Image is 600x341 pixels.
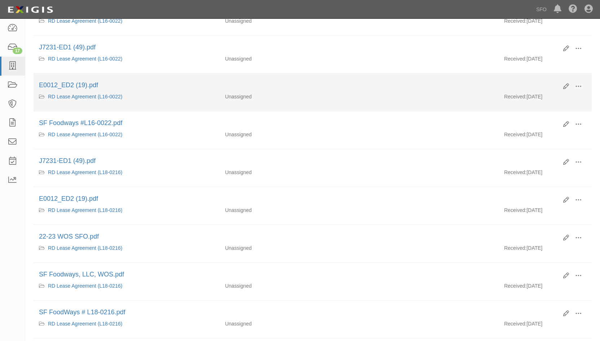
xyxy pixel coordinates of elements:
[504,320,526,327] p: Received:
[39,43,558,52] div: J7231-ED1 (49).pdf
[504,55,526,62] p: Received:
[220,320,359,327] div: Unassigned
[39,282,214,289] div: RD Lease Agreement (L18-0216)
[359,55,499,56] div: Effective - Expiration
[48,207,122,213] a: RD Lease Agreement (L18-0216)
[39,119,122,127] a: SF Foodways #L16-0022.pdf
[39,232,558,242] div: 22-23 WOS SFO.pdf
[504,93,526,100] p: Received:
[220,207,359,214] div: Unassigned
[504,169,526,176] p: Received:
[499,169,592,180] div: [DATE]
[499,207,592,217] div: [DATE]
[39,156,558,166] div: J7231-ED1 (49).pdf
[499,282,592,293] div: [DATE]
[504,282,526,289] p: Received:
[499,55,592,66] div: [DATE]
[39,233,99,240] a: 22-23 WOS SFO.pdf
[39,309,125,316] a: SF FoodWays # L18-0216.pdf
[39,244,214,252] div: RD Lease Agreement (L18-0216)
[569,5,577,14] i: Help Center - Complianz
[220,169,359,176] div: Unassigned
[48,132,122,137] a: RD Lease Agreement (L16-0022)
[48,245,122,251] a: RD Lease Agreement (L18-0216)
[39,195,98,202] a: E0012_ED2 (19).pdf
[504,17,526,25] p: Received:
[39,81,98,89] a: E0012_ED2 (19).pdf
[220,17,359,25] div: Unassigned
[220,131,359,138] div: Unassigned
[504,131,526,138] p: Received:
[39,17,214,25] div: RD Lease Agreement (L16-0022)
[48,169,122,175] a: RD Lease Agreement (L18-0216)
[499,320,592,331] div: [DATE]
[39,44,96,51] a: J7231-ED1 (49).pdf
[48,56,122,62] a: RD Lease Agreement (L16-0022)
[504,207,526,214] p: Received:
[39,308,558,317] div: SF FoodWays # L18-0216.pdf
[499,131,592,142] div: [DATE]
[39,169,214,176] div: RD Lease Agreement (L18-0216)
[48,18,122,24] a: RD Lease Agreement (L16-0022)
[39,320,214,327] div: RD Lease Agreement (L18-0216)
[48,283,122,289] a: RD Lease Agreement (L18-0216)
[39,270,558,279] div: SF Foodways, LLC, WOS.pdf
[48,321,122,327] a: RD Lease Agreement (L18-0216)
[533,2,550,17] a: SFO
[39,194,558,204] div: E0012_ED2 (19).pdf
[499,244,592,255] div: [DATE]
[48,94,122,99] a: RD Lease Agreement (L16-0022)
[13,48,22,54] div: 17
[39,157,96,164] a: J7231-ED1 (49).pdf
[504,244,526,252] p: Received:
[499,93,592,104] div: [DATE]
[5,3,55,16] img: logo-5460c22ac91f19d4615b14bd174203de0afe785f0fc80cf4dbbc73dc1793850b.png
[220,55,359,62] div: Unassigned
[220,282,359,289] div: Unassigned
[39,81,558,90] div: E0012_ED2 (19).pdf
[220,244,359,252] div: Unassigned
[39,55,214,62] div: RD Lease Agreement (L16-0022)
[39,93,214,100] div: RD Lease Agreement (L16-0022)
[39,271,124,278] a: SF Foodways, LLC, WOS.pdf
[39,207,214,214] div: RD Lease Agreement (L18-0216)
[220,93,359,100] div: Unassigned
[499,17,592,28] div: [DATE]
[39,131,214,138] div: RD Lease Agreement (L16-0022)
[39,119,558,128] div: SF Foodways #L16-0022.pdf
